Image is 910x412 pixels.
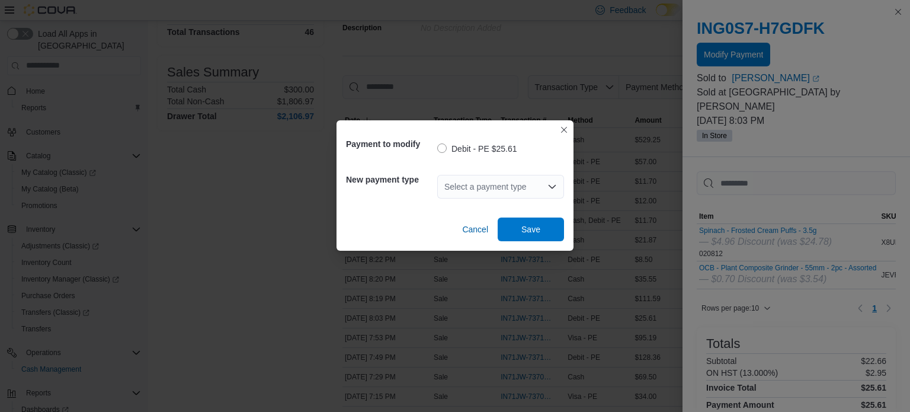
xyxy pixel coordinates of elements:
[346,132,435,156] h5: Payment to modify
[557,123,571,137] button: Closes this modal window
[521,223,540,235] span: Save
[437,142,517,156] label: Debit - PE $25.61
[462,223,488,235] span: Cancel
[547,182,557,191] button: Open list of options
[444,180,446,194] input: Accessible screen reader label
[498,218,564,241] button: Save
[346,168,435,191] h5: New payment type
[457,218,493,241] button: Cancel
